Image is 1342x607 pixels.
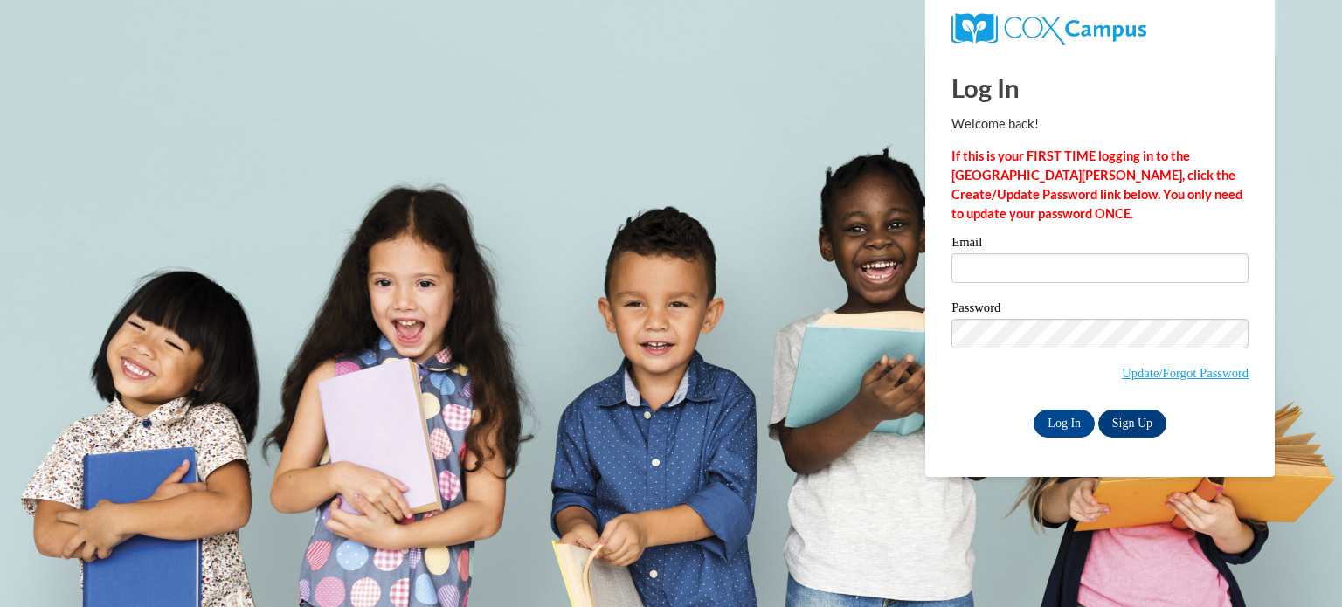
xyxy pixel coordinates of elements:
[951,70,1249,106] h1: Log In
[1122,366,1249,380] a: Update/Forgot Password
[1034,410,1095,438] input: Log In
[951,236,1249,253] label: Email
[951,114,1249,134] p: Welcome back!
[951,13,1146,45] img: COX Campus
[951,301,1249,319] label: Password
[1098,410,1166,438] a: Sign Up
[951,20,1146,35] a: COX Campus
[951,148,1242,221] strong: If this is your FIRST TIME logging in to the [GEOGRAPHIC_DATA][PERSON_NAME], click the Create/Upd...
